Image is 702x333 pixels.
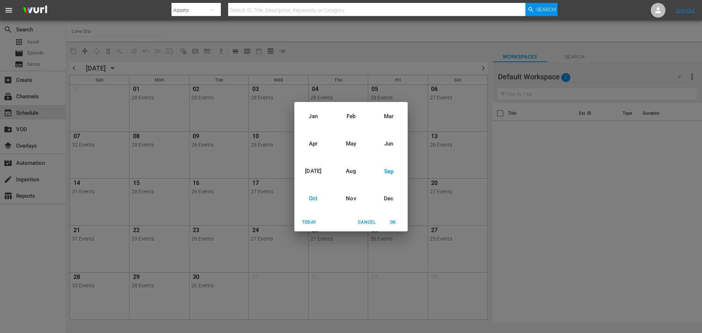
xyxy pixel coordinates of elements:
span: Cancel [358,219,375,226]
div: Jun [370,130,408,158]
div: Dec [370,185,408,212]
span: Today [300,219,318,226]
div: Oct [294,185,332,212]
div: Nov [332,185,370,212]
button: Today [297,216,321,228]
div: Mar [370,103,408,130]
div: Aug [332,158,370,185]
div: May [332,130,370,158]
span: OK [384,219,402,226]
div: Sep [370,158,408,185]
span: menu [4,6,13,15]
button: Cancel [355,216,378,228]
div: Feb [332,103,370,130]
button: OK [381,216,405,228]
span: Search [536,3,556,16]
img: ans4CAIJ8jUAAAAAAAAAAAAAAAAAAAAAAAAgQb4GAAAAAAAAAAAAAAAAAAAAAAAAJMjXAAAAAAAAAAAAAAAAAAAAAAAAgAT5G... [18,2,53,19]
div: Jan [294,103,332,130]
a: Sign Out [676,7,695,13]
div: [DATE] [294,158,332,185]
div: Apr [294,130,332,158]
